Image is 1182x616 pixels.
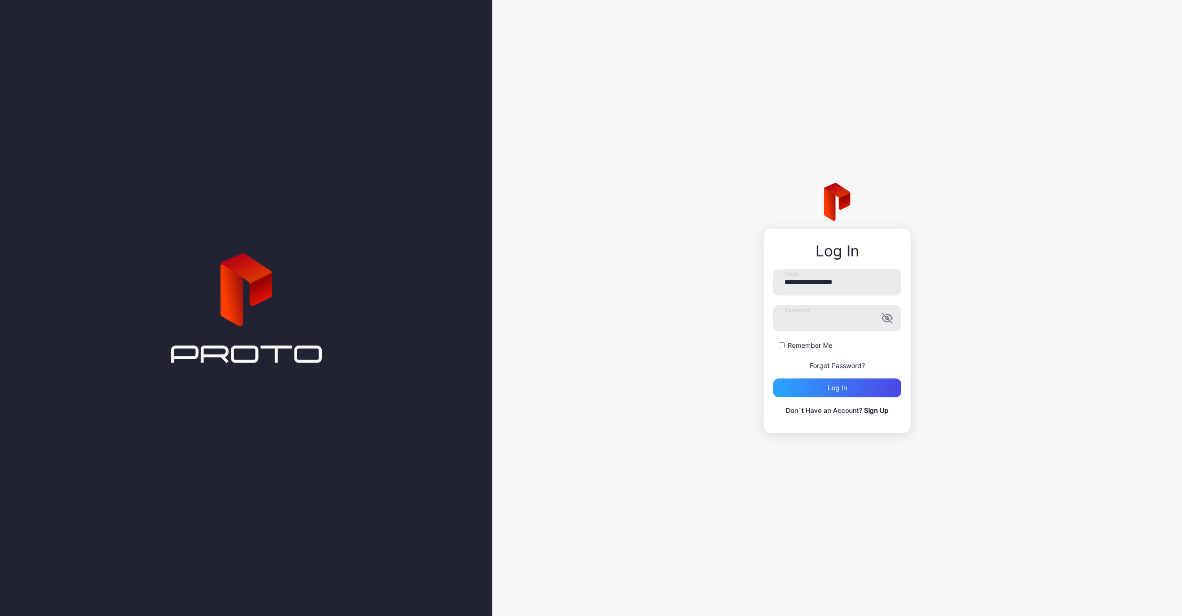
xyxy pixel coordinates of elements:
input: Password [773,305,901,331]
p: Don`t Have an Account? [773,405,901,416]
div: Log in [828,384,847,392]
input: Email [773,269,901,296]
a: Sign Up [864,406,889,414]
button: Password [881,312,893,324]
div: Log In [773,243,901,260]
button: Log in [773,378,901,397]
a: Forgot Password? [810,361,865,370]
label: Remember Me [788,341,832,350]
